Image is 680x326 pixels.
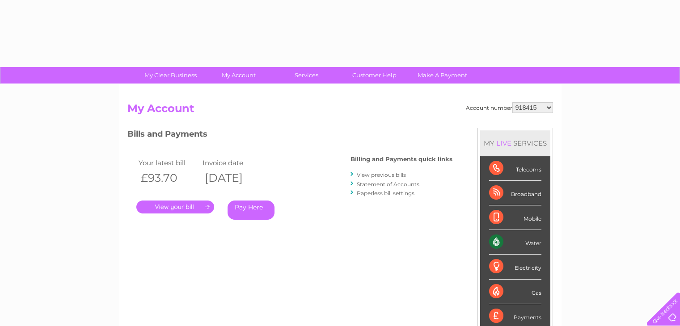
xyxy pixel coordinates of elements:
[136,157,201,169] td: Your latest bill
[357,181,419,188] a: Statement of Accounts
[270,67,343,84] a: Services
[127,128,452,143] h3: Bills and Payments
[480,130,550,156] div: MY SERVICES
[357,171,406,178] a: View previous bills
[489,230,541,255] div: Water
[136,169,201,187] th: £93.70
[351,156,452,163] h4: Billing and Payments quick links
[489,205,541,230] div: Mobile
[489,280,541,304] div: Gas
[136,201,214,213] a: .
[202,67,275,84] a: My Account
[134,67,207,84] a: My Clear Business
[466,102,553,113] div: Account number
[200,169,265,187] th: [DATE]
[357,190,414,196] a: Paperless bill settings
[489,156,541,181] div: Telecoms
[200,157,265,169] td: Invoice date
[405,67,479,84] a: Make A Payment
[228,201,275,220] a: Pay Here
[494,139,513,147] div: LIVE
[489,255,541,279] div: Electricity
[338,67,411,84] a: Customer Help
[489,181,541,205] div: Broadband
[127,102,553,119] h2: My Account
